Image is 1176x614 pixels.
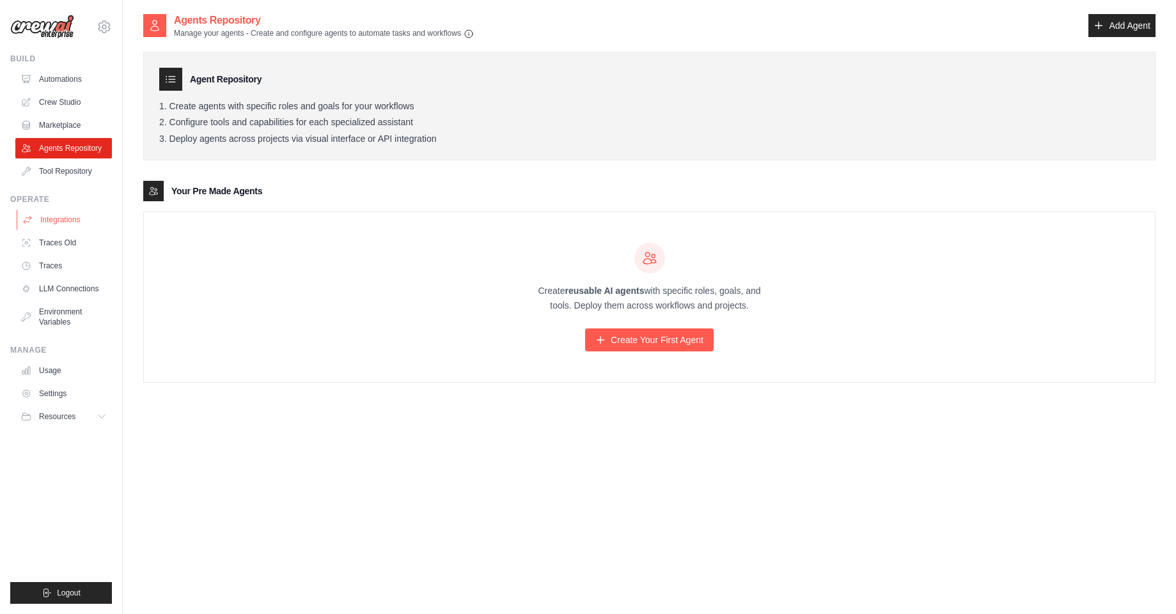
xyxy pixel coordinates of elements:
[190,73,262,86] h3: Agent Repository
[15,406,112,427] button: Resources
[15,138,112,158] a: Agents Repository
[159,134,1140,145] li: Deploy agents across projects via visual interface or API integration
[565,286,644,296] strong: reusable AI agents
[159,117,1140,128] li: Configure tools and capabilities for each specialized assistant
[15,360,112,381] a: Usage
[15,69,112,89] a: Automations
[10,54,112,64] div: Build
[174,13,474,28] h2: Agents Repository
[10,582,112,604] button: Logout
[39,411,75,422] span: Resources
[57,588,81,598] span: Logout
[10,345,112,355] div: Manage
[15,92,112,112] a: Crew Studio
[159,101,1140,112] li: Create agents with specific roles and goals for your workflows
[527,284,772,313] p: Create with specific roles, goals, and tools. Deploy them across workflows and projects.
[585,328,714,351] a: Create Your First Agent
[15,302,112,332] a: Environment Variables
[15,233,112,253] a: Traces Old
[10,194,112,204] div: Operate
[15,161,112,181] a: Tool Repository
[171,185,262,197] h3: Your Pre Made Agents
[174,28,474,39] p: Manage your agents - Create and configure agents to automate tasks and workflows
[15,256,112,276] a: Traces
[10,15,74,39] img: Logo
[15,115,112,135] a: Marketplace
[1088,14,1156,37] a: Add Agent
[17,210,113,230] a: Integrations
[15,279,112,299] a: LLM Connections
[15,383,112,404] a: Settings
